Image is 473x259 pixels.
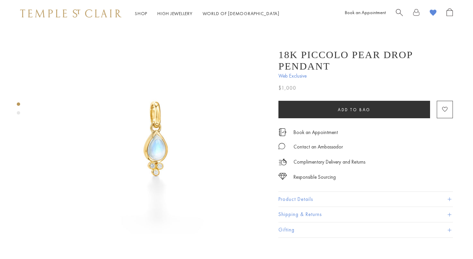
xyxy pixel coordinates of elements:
[345,9,386,15] a: Book an Appointment
[157,10,193,16] a: High JewelleryHigh Jewellery
[44,27,268,252] img: 18K Piccolo Pear Drop Pendant
[278,143,285,149] img: MessageIcon-01_2.svg
[278,128,286,136] img: icon_appointment.svg
[338,107,371,113] span: Add to bag
[135,10,147,16] a: ShopShop
[446,8,453,19] a: Open Shopping Bag
[278,84,296,92] span: $1,000
[278,49,453,72] h1: 18K Piccolo Pear Drop Pendant
[203,10,279,16] a: World of [DEMOGRAPHIC_DATA]World of [DEMOGRAPHIC_DATA]
[294,143,343,151] div: Contact an Ambassador
[278,158,287,166] img: icon_delivery.svg
[278,192,453,207] button: Product Details
[396,8,403,19] a: Search
[278,173,287,180] img: icon_sourcing.svg
[135,9,279,18] nav: Main navigation
[278,72,453,80] span: Web Exclusive
[294,129,338,136] a: Book an Appointment
[278,207,453,222] button: Shipping & Returns
[278,222,453,238] button: Gifting
[430,8,436,19] a: View Wishlist
[278,101,430,118] button: Add to bag
[294,158,365,166] p: Complimentary Delivery and Returns
[17,101,20,120] div: Product gallery navigation
[294,173,336,181] div: Responsible Sourcing
[20,9,121,17] img: Temple St. Clair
